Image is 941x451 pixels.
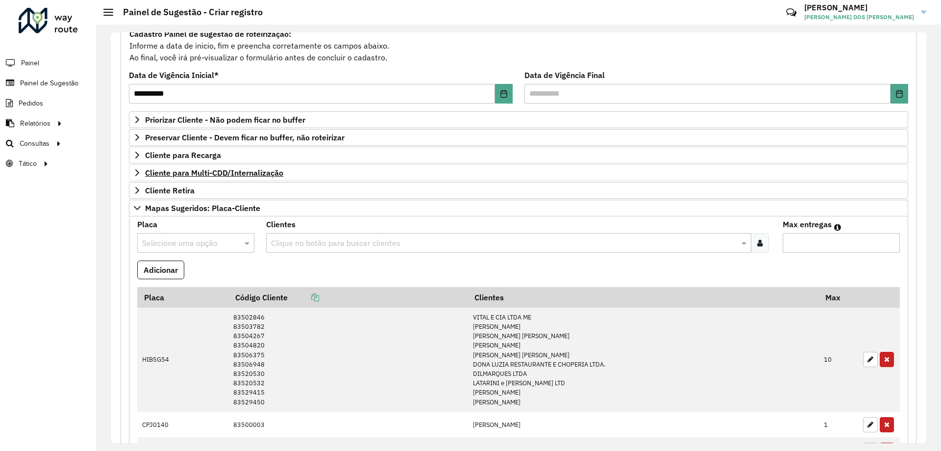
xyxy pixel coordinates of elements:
label: Data de Vigência Final [524,69,605,81]
a: Contato Rápido [781,2,802,23]
button: Choose Date [495,84,513,104]
td: [PERSON_NAME] [468,412,818,437]
td: 83500003 [228,412,468,437]
td: CPJ0140 [137,412,228,437]
th: Placa [137,287,228,308]
h2: Painel de Sugestão - Criar registro [113,7,263,18]
a: Mapas Sugeridos: Placa-Cliente [129,200,908,216]
button: Adicionar [137,261,184,279]
a: Copiar [288,292,319,302]
a: Preservar Cliente - Devem ficar no buffer, não roteirizar [129,129,908,146]
label: Placa [137,218,157,230]
td: VITAL E CIA LTDA ME [PERSON_NAME] [PERSON_NAME] [PERSON_NAME] [PERSON_NAME] [PERSON_NAME] [PERSON... [468,308,818,412]
span: Tático [19,159,37,169]
span: Painel [21,58,39,68]
span: [PERSON_NAME] DOS [PERSON_NAME] [804,13,914,22]
td: 10 [819,308,858,412]
button: Choose Date [891,84,908,104]
th: Código Cliente [228,287,468,308]
span: Preservar Cliente - Devem ficar no buffer, não roteirizar [145,133,345,141]
td: 1 [819,412,858,437]
span: Priorizar Cliente - Não podem ficar no buffer [145,116,305,124]
span: Cliente para Multi-CDD/Internalização [145,169,283,177]
label: Data de Vigência Inicial [129,69,219,81]
span: Relatórios [20,118,50,129]
a: Cliente Retira [129,182,908,199]
th: Max [819,287,858,308]
strong: Cadastro Painel de sugestão de roteirização: [129,29,291,39]
label: Max entregas [783,218,832,230]
em: Máximo de clientes que serão colocados na mesma rota com os clientes informados [834,223,841,231]
label: Clientes [266,218,296,230]
a: Priorizar Cliente - Não podem ficar no buffer [129,111,908,128]
div: Informe a data de inicio, fim e preencha corretamente os campos abaixo. Ao final, você irá pré-vi... [129,27,908,64]
a: Cliente para Multi-CDD/Internalização [129,164,908,181]
span: Painel de Sugestão [20,78,78,88]
a: Cliente para Recarga [129,147,908,163]
span: Cliente Retira [145,186,195,194]
span: Consultas [20,138,50,149]
th: Clientes [468,287,818,308]
span: Cliente para Recarga [145,151,221,159]
span: Mapas Sugeridos: Placa-Cliente [145,204,260,212]
h3: [PERSON_NAME] [804,3,914,12]
span: Pedidos [19,98,43,108]
td: HIB5G54 [137,308,228,412]
td: 83502846 83503782 83504267 83504820 83506375 83506948 83520530 83520532 83529415 83529450 [228,308,468,412]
